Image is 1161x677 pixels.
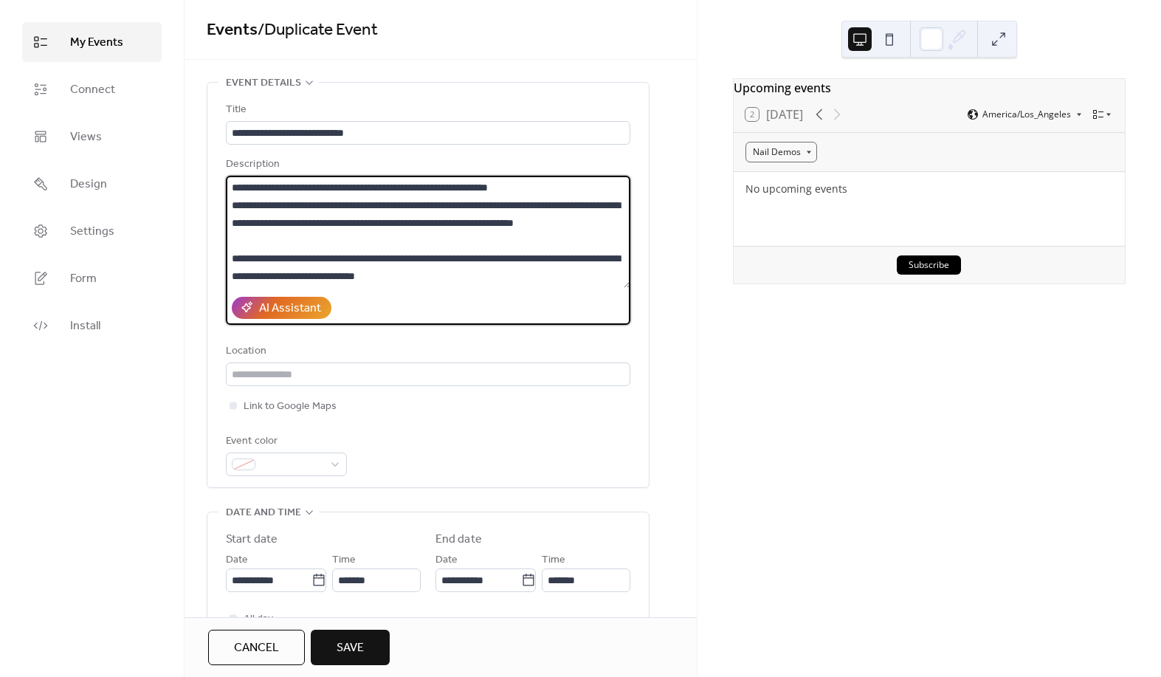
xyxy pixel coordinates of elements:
[22,164,162,204] a: Design
[332,551,356,569] span: Time
[897,255,961,275] button: Subscribe
[207,14,258,47] a: Events
[22,258,162,298] a: Form
[70,176,107,193] span: Design
[232,297,331,319] button: AI Assistant
[244,398,337,416] span: Link to Google Maps
[70,34,123,52] span: My Events
[22,22,162,62] a: My Events
[745,181,1113,196] div: No upcoming events
[70,270,97,288] span: Form
[234,639,279,657] span: Cancel
[70,128,102,146] span: Views
[258,14,378,47] span: / Duplicate Event
[208,630,305,665] button: Cancel
[22,117,162,157] a: Views
[226,156,627,173] div: Description
[226,75,301,92] span: Event details
[226,504,301,522] span: Date and time
[70,317,100,335] span: Install
[311,630,390,665] button: Save
[982,110,1071,119] span: America/Los_Angeles
[337,639,364,657] span: Save
[226,343,627,360] div: Location
[244,611,273,628] span: All day
[70,223,114,241] span: Settings
[435,531,482,549] div: End date
[226,433,344,450] div: Event color
[22,69,162,109] a: Connect
[259,300,321,317] div: AI Assistant
[734,79,1125,97] div: Upcoming events
[226,551,248,569] span: Date
[542,551,565,569] span: Time
[226,531,278,549] div: Start date
[70,81,115,99] span: Connect
[22,306,162,346] a: Install
[226,101,627,119] div: Title
[435,551,458,569] span: Date
[22,211,162,251] a: Settings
